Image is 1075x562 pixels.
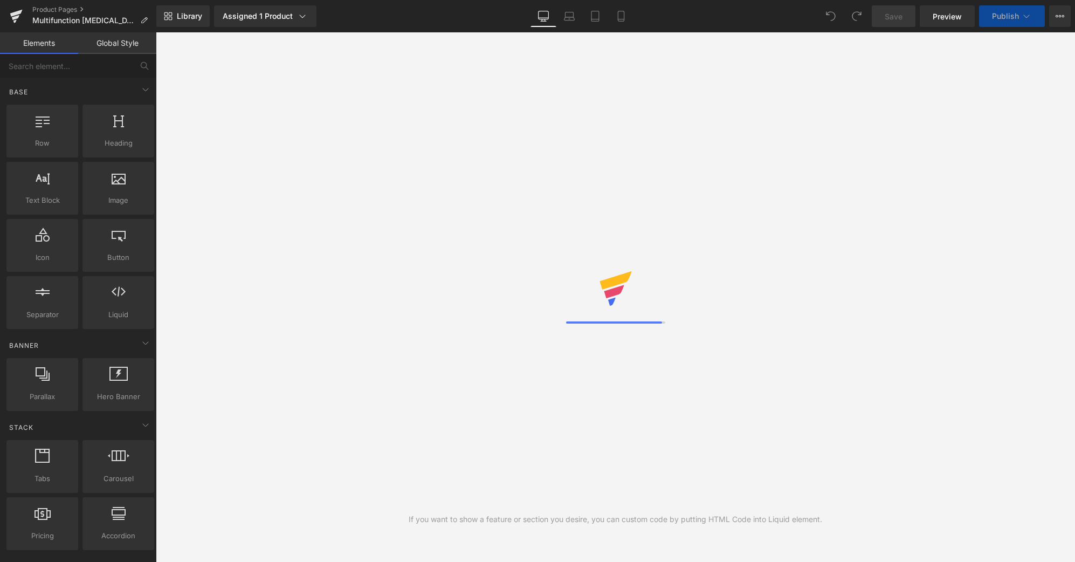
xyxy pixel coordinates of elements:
a: Tablet [582,5,608,27]
span: Separator [10,309,75,320]
a: Desktop [530,5,556,27]
span: Carousel [86,473,151,484]
button: Undo [820,5,842,27]
span: Stack [8,422,35,433]
a: Preview [920,5,975,27]
span: Liquid [86,309,151,320]
div: If you want to show a feature or section you desire, you can custom code by putting HTML Code int... [409,513,822,525]
span: Library [177,11,202,21]
span: Hero Banner [86,391,151,402]
span: Base [8,87,29,97]
button: Redo [846,5,867,27]
a: Mobile [608,5,634,27]
a: New Library [156,5,210,27]
a: Global Style [78,32,156,54]
span: Accordion [86,530,151,542]
span: Multifunction [MEDICAL_DATA] Traction Massager [32,16,136,25]
span: Tabs [10,473,75,484]
div: Assigned 1 Product [223,11,308,22]
span: Save [885,11,902,22]
span: Image [86,195,151,206]
span: Button [86,252,151,263]
span: Heading [86,138,151,149]
a: Product Pages [32,5,156,14]
button: More [1049,5,1071,27]
span: Preview [933,11,962,22]
span: Parallax [10,391,75,402]
span: Text Block [10,195,75,206]
span: Pricing [10,530,75,542]
a: Laptop [556,5,582,27]
span: Publish [992,12,1019,20]
span: Icon [10,252,75,263]
button: Publish [979,5,1045,27]
span: Banner [8,340,40,351]
span: Row [10,138,75,149]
